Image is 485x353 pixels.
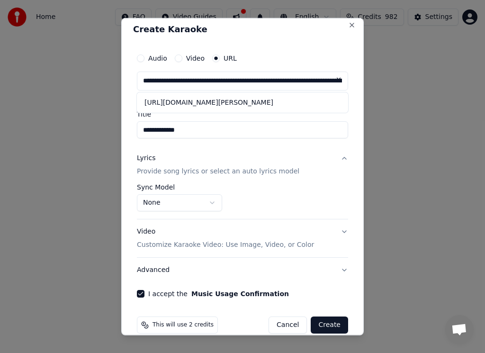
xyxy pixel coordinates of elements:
button: VideoCustomize Karaoke Video: Use Image, Video, or Color [137,219,348,257]
button: Advanced [137,258,348,282]
button: I accept the [191,290,289,297]
button: Cancel [269,317,307,334]
label: Audio [148,54,167,61]
p: Provide song lyrics or select an auto lyrics model [137,167,299,176]
h2: Create Karaoke [133,25,352,33]
label: I accept the [148,290,289,297]
span: This will use 2 credits [153,321,214,329]
div: [URL][DOMAIN_NAME][PERSON_NAME] [137,94,348,111]
div: Lyrics [137,154,155,163]
button: LyricsProvide song lyrics or select an auto lyrics model [137,146,348,184]
label: URL [224,54,237,61]
div: LyricsProvide song lyrics or select an auto lyrics model [137,184,348,219]
p: Customize Karaoke Video: Use Image, Video, or Color [137,240,314,250]
div: Video [137,227,314,250]
button: Create [311,317,348,334]
label: Sync Model [137,184,222,190]
label: Title [137,111,348,118]
label: Video [186,54,205,61]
